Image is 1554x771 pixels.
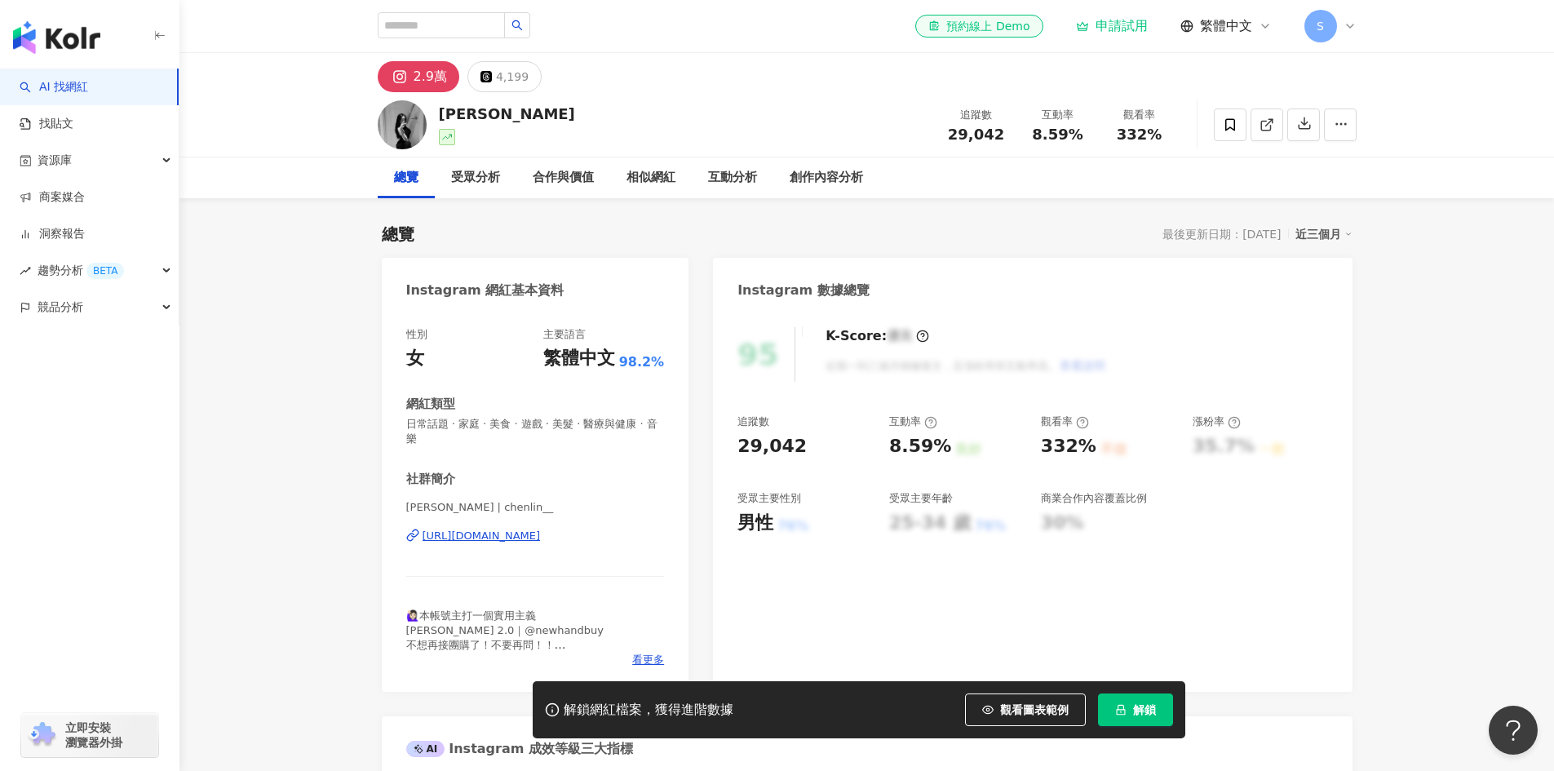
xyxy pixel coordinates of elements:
[38,252,124,289] span: 趨勢分析
[737,414,769,429] div: 追蹤數
[543,346,615,371] div: 繁體中文
[20,79,88,95] a: searchAI 找網紅
[737,511,773,536] div: 男性
[1133,703,1156,716] span: 解鎖
[423,529,541,543] div: [URL][DOMAIN_NAME]
[619,353,665,371] span: 98.2%
[626,168,675,188] div: 相似網紅
[790,168,863,188] div: 創作內容分析
[13,21,100,54] img: logo
[65,720,122,750] span: 立即安裝 瀏覽器外掛
[1200,17,1252,35] span: 繁體中文
[1041,434,1096,459] div: 332%
[20,116,73,132] a: 找貼文
[564,702,733,719] div: 解鎖網紅檔案，獲得進階數據
[889,434,951,459] div: 8.59%
[394,168,418,188] div: 總覽
[86,263,124,279] div: BETA
[1109,107,1171,123] div: 觀看率
[737,434,807,459] div: 29,042
[26,722,58,748] img: chrome extension
[406,327,427,342] div: 性別
[889,414,937,429] div: 互動率
[20,226,85,242] a: 洞察報告
[406,741,445,757] div: AI
[1000,703,1069,716] span: 觀看圖表範例
[406,609,604,681] span: 🙋🏻‍♀️本帳號主打一個實用主義 [PERSON_NAME] 2.0｜@newhandbuy 不想再接團購了！不要再問！！ . “To make each day count.”
[414,65,447,88] div: 2.9萬
[1162,228,1281,241] div: 最後更新日期：[DATE]
[826,327,929,345] div: K-Score :
[1027,107,1089,123] div: 互動率
[20,189,85,206] a: 商案媒合
[915,15,1043,38] a: 預約線上 Demo
[543,327,586,342] div: 主要語言
[1193,414,1241,429] div: 漲粉率
[1295,224,1353,245] div: 近三個月
[945,107,1007,123] div: 追蹤數
[406,500,665,515] span: [PERSON_NAME] | chenlin__
[38,289,83,326] span: 競品分析
[1041,414,1089,429] div: 觀看率
[737,281,870,299] div: Instagram 數據總覽
[1098,693,1173,726] button: 解鎖
[406,740,633,758] div: Instagram 成效等級三大指標
[708,168,757,188] div: 互動分析
[406,281,564,299] div: Instagram 網紅基本資料
[1117,126,1162,143] span: 332%
[533,168,594,188] div: 合作與價值
[20,265,31,277] span: rise
[406,471,455,488] div: 社群簡介
[378,61,459,92] button: 2.9萬
[928,18,1029,34] div: 預約線上 Demo
[406,417,665,446] span: 日常話題 · 家庭 · 美食 · 遊戲 · 美髮 · 醫療與健康 · 音樂
[737,491,801,506] div: 受眾主要性別
[511,20,523,31] span: search
[406,529,665,543] a: [URL][DOMAIN_NAME]
[1041,491,1147,506] div: 商業合作內容覆蓋比例
[439,104,575,124] div: [PERSON_NAME]
[406,396,455,413] div: 網紅類型
[1032,126,1082,143] span: 8.59%
[1317,17,1324,35] span: S
[451,168,500,188] div: 受眾分析
[1076,18,1148,34] a: 申請試用
[21,713,158,757] a: chrome extension立即安裝 瀏覽器外掛
[496,65,529,88] div: 4,199
[1115,704,1127,716] span: lock
[965,693,1086,726] button: 觀看圖表範例
[632,653,664,667] span: 看更多
[382,223,414,246] div: 總覽
[467,61,542,92] button: 4,199
[38,142,72,179] span: 資源庫
[889,491,953,506] div: 受眾主要年齡
[378,100,427,149] img: KOL Avatar
[948,126,1004,143] span: 29,042
[406,346,424,371] div: 女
